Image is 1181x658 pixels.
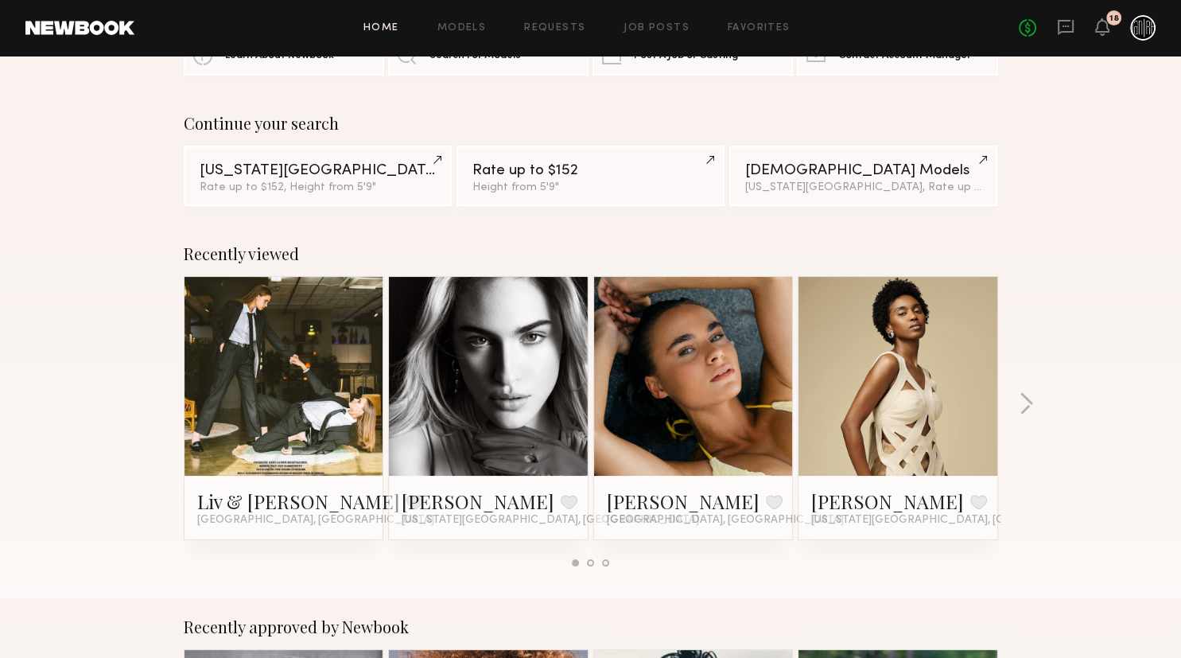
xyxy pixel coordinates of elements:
[729,146,997,206] a: [DEMOGRAPHIC_DATA] Models[US_STATE][GEOGRAPHIC_DATA], Rate up to $201
[363,23,399,33] a: Home
[624,23,690,33] a: Job Posts
[437,23,486,33] a: Models
[200,182,436,193] div: Rate up to $152, Height from 5'9"
[184,114,998,133] div: Continue your search
[184,617,998,637] div: Recently approved by Newbook
[524,23,585,33] a: Requests
[472,163,709,178] div: Rate up to $152
[429,51,521,61] span: Search For Models
[472,182,709,193] div: Height from 5'9"
[184,244,998,263] div: Recently viewed
[607,489,759,514] a: [PERSON_NAME]
[811,514,1109,527] span: [US_STATE][GEOGRAPHIC_DATA], [GEOGRAPHIC_DATA]
[402,514,699,527] span: [US_STATE][GEOGRAPHIC_DATA], [GEOGRAPHIC_DATA]
[634,51,738,61] span: Post A Job or Casting
[797,36,997,76] a: Contact Account Manager
[745,182,981,193] div: [US_STATE][GEOGRAPHIC_DATA], Rate up to $201
[1109,14,1119,23] div: 18
[388,36,589,76] a: Search For Models
[607,514,844,527] span: [GEOGRAPHIC_DATA], [GEOGRAPHIC_DATA]
[402,489,554,514] a: [PERSON_NAME]
[197,489,400,514] a: Liv & [PERSON_NAME]
[811,489,964,514] a: [PERSON_NAME]
[200,163,436,178] div: [US_STATE][GEOGRAPHIC_DATA]
[184,36,384,76] a: Learn About Newbook
[197,514,434,527] span: [GEOGRAPHIC_DATA], [GEOGRAPHIC_DATA]
[745,163,981,178] div: [DEMOGRAPHIC_DATA] Models
[456,146,725,206] a: Rate up to $152Height from 5'9"
[184,146,452,206] a: [US_STATE][GEOGRAPHIC_DATA]Rate up to $152, Height from 5'9"
[592,36,793,76] a: Post A Job or Casting
[728,23,791,33] a: Favorites
[225,51,334,61] span: Learn About Newbook
[838,51,971,61] span: Contact Account Manager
